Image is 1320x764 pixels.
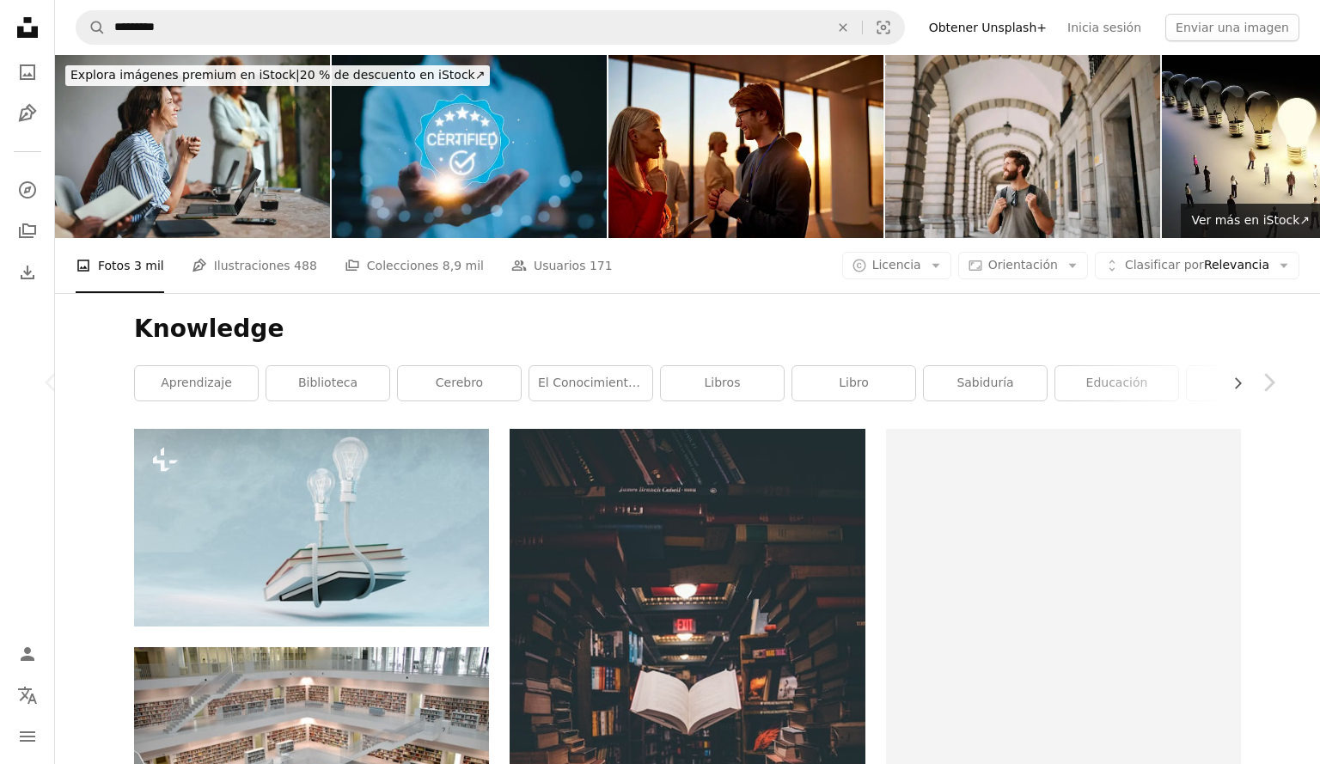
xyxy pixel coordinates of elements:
a: aprendizaje [135,366,258,400]
a: Obtener Unsplash+ [919,14,1057,41]
button: Clasificar porRelevancia [1095,252,1299,279]
form: Encuentra imágenes en todo el sitio [76,10,905,45]
span: Ver más en iStock ↗ [1191,213,1310,227]
span: Licencia [872,258,921,272]
span: 8,9 mil [443,256,484,275]
button: Menú [10,719,45,754]
button: Licencia [842,252,951,279]
button: Borrar [824,11,862,44]
a: El conocimiento es poder [529,366,652,400]
button: Idioma [10,678,45,712]
img: Un libro con dos bombillas conectadas [134,429,489,626]
img: Pasillo, sonrisa y hombre en la ciudad para viajar con confianza, viaje matutino o viaje al traba... [885,55,1160,238]
a: Iniciar sesión / Registrarse [10,637,45,671]
a: Colecciones 8,9 mil [345,238,484,293]
a: Inicia sesión [1057,14,1152,41]
a: Explora imágenes premium en iStock|20 % de descuento en iStock↗ [55,55,500,96]
button: Buscar en Unsplash [76,11,106,44]
span: Relevancia [1125,257,1269,274]
span: 171 [590,256,613,275]
a: Explorar [10,173,45,207]
a: Historial de descargas [10,255,45,290]
a: educación [1055,366,1178,400]
a: Colecciones [10,214,45,248]
span: 488 [294,256,317,275]
img: Concepto certificado. Una persona sostiene una insignia holográfica brillante que muestra la pala... [332,55,607,238]
button: Orientación [958,252,1088,279]
a: Ver más en iStock↗ [1181,204,1320,238]
img: Una hermosa y feliz mujer de negocios rubia sentada en su computadora y escuchando a su líder [55,55,330,238]
span: 20 % de descuento en iStock ↗ [70,68,485,82]
a: Ilustraciones 488 [192,238,317,293]
img: Colegas sonrientes hablando en un espacio de oficina abierto al atardecer [608,55,883,238]
a: Fotos [10,55,45,89]
a: Un libro con dos bombillas conectadas [134,520,489,535]
span: Clasificar por [1125,258,1204,272]
button: Enviar una imagen [1165,14,1299,41]
a: libro [792,366,915,400]
a: cerebro [398,366,521,400]
h1: Knowledge [134,314,1241,345]
a: sabiduría [924,366,1047,400]
a: Ilustraciones [10,96,45,131]
button: Búsqueda visual [863,11,904,44]
a: Siguiente [1217,300,1320,465]
a: biblioteca [266,366,389,400]
a: Vista de libro abierto flotante de libros apilados en la biblioteca [510,688,865,703]
span: Explora imágenes premium en iStock | [70,68,300,82]
a: Usuarios 171 [511,238,613,293]
a: aprender [1187,366,1310,400]
span: Orientación [988,258,1058,272]
a: libros [661,366,784,400]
